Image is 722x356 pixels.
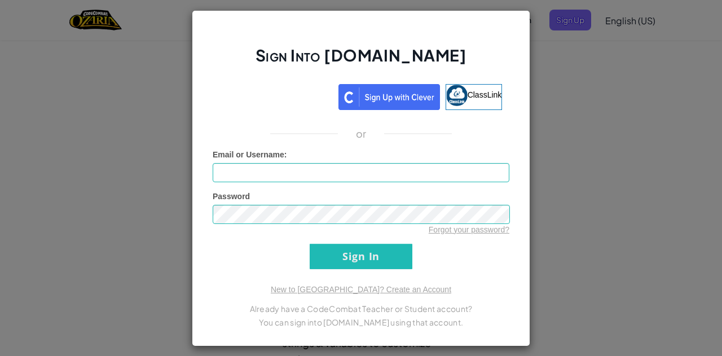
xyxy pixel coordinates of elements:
iframe: Sign in with Google Button [214,83,338,108]
p: You can sign into [DOMAIN_NAME] using that account. [213,315,509,329]
p: or [356,127,367,140]
a: New to [GEOGRAPHIC_DATA]? Create an Account [271,285,451,294]
img: clever_sso_button@2x.png [338,84,440,110]
h2: Sign Into [DOMAIN_NAME] [213,45,509,77]
span: Password [213,192,250,201]
span: Email or Username [213,150,284,159]
input: Sign In [310,244,412,269]
p: Already have a CodeCombat Teacher or Student account? [213,302,509,315]
a: Forgot your password? [429,225,509,234]
img: classlink-logo-small.png [446,85,468,106]
span: ClassLink [468,90,502,99]
label: : [213,149,287,160]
